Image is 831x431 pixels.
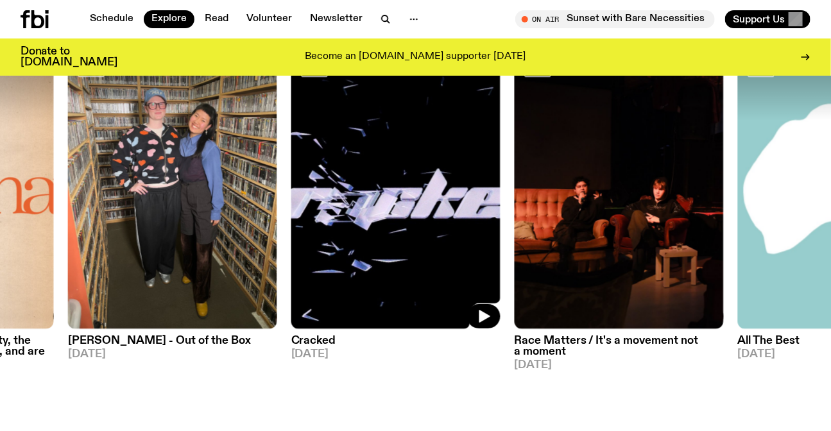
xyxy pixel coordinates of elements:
a: Explore [144,10,194,28]
a: Volunteer [239,10,300,28]
a: Newsletter [302,10,370,28]
a: Schedule [82,10,141,28]
a: [PERSON_NAME] - Out of the Box[DATE] [68,329,277,360]
span: [DATE] [515,360,724,371]
span: Support Us [733,13,785,25]
h3: Race Matters / It's a movement not a moment [515,335,724,357]
h3: Cracked [291,335,501,346]
p: Become an [DOMAIN_NAME] supporter [DATE] [305,51,526,63]
button: On AirSunset with Bare Necessities [515,10,715,28]
a: Race Matters / It's a movement not a moment[DATE] [515,329,724,371]
button: Support Us [725,10,810,28]
span: [DATE] [68,349,277,360]
img: Logo for Podcast Cracked. Black background, with white writing, with glass smashing graphics [291,50,501,329]
img: Kate Saap & Nicole Pingon [68,50,277,329]
img: A photo of Shareeka and Ethan speaking live at The Red Rattler, a repurposed warehouse venue. The... [515,50,724,329]
h3: Donate to [DOMAIN_NAME] [21,46,117,68]
a: Cracked[DATE] [291,329,501,360]
h3: [PERSON_NAME] - Out of the Box [68,335,277,346]
span: [DATE] [291,349,501,360]
a: Read [197,10,236,28]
